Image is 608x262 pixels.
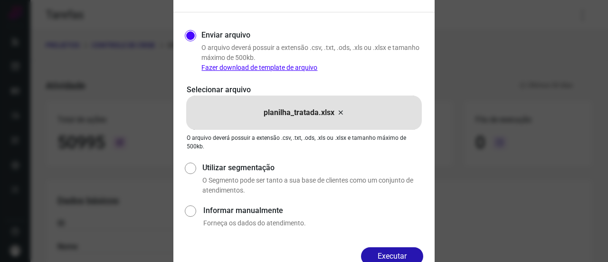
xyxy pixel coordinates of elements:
label: Informar manualmente [203,205,423,216]
p: Forneça os dados do atendimento. [203,218,423,228]
p: O arquivo deverá possuir a extensão .csv, .txt, .ods, .xls ou .xlsx e tamanho máximo de 500kb. [187,134,421,151]
p: O Segmento pode ser tanto a sua base de clientes como um conjunto de atendimentos. [202,175,423,195]
label: Enviar arquivo [201,29,250,41]
p: O arquivo deverá possuir a extensão .csv, .txt, .ods, .xls ou .xlsx e tamanho máximo de 500kb. [201,43,423,73]
p: Selecionar arquivo [187,84,421,96]
p: planilha_tratada.xlsx [264,107,334,118]
a: Fazer download de template de arquivo [201,64,317,71]
label: Utilizar segmentação [202,162,423,174]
